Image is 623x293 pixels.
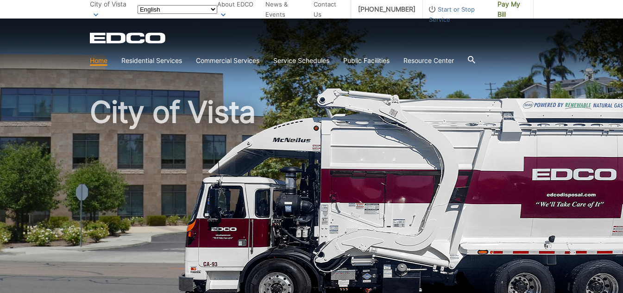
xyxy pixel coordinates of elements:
[121,56,182,66] a: Residential Services
[273,56,329,66] a: Service Schedules
[90,56,107,66] a: Home
[196,56,259,66] a: Commercial Services
[138,5,217,14] select: Select a language
[403,56,454,66] a: Resource Center
[90,32,167,44] a: EDCD logo. Return to the homepage.
[343,56,390,66] a: Public Facilities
